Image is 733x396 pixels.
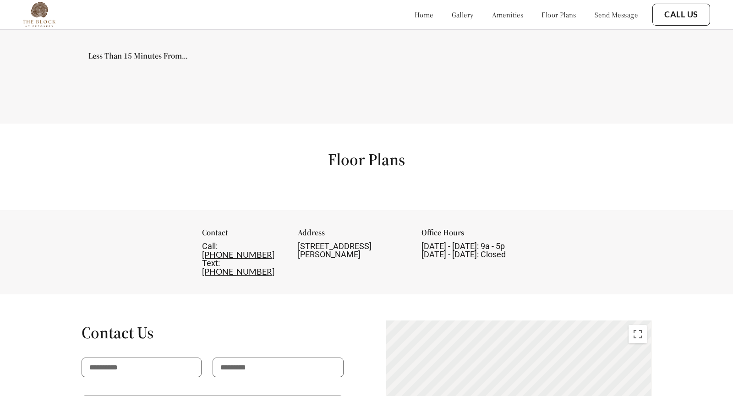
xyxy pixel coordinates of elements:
div: Address [298,228,408,242]
a: amenities [492,10,524,19]
a: Call Us [664,10,698,20]
a: send message [595,10,638,19]
span: [DATE] - [DATE]: Closed [421,250,506,259]
h5: Less Than 15 Minutes From... [88,52,188,60]
img: The%20Block%20at%20Petoskey%20Logo%20-%20Transparent%20Background%20(1).png [23,2,55,27]
h1: Contact Us [82,322,344,343]
button: Toggle fullscreen view [629,325,647,343]
div: Office Hours [421,228,531,242]
span: Call: [202,241,218,251]
a: [PHONE_NUMBER] [202,250,274,260]
span: Text: [202,258,220,268]
div: [DATE] - [DATE]: 9a - 5p [421,242,531,259]
div: Contact [202,228,284,242]
button: Call Us [652,4,710,26]
a: gallery [452,10,474,19]
h1: Floor Plans [328,149,405,170]
a: [PHONE_NUMBER] [202,266,274,277]
a: home [415,10,433,19]
a: floor plans [542,10,576,19]
div: [STREET_ADDRESS][PERSON_NAME] [298,242,408,259]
